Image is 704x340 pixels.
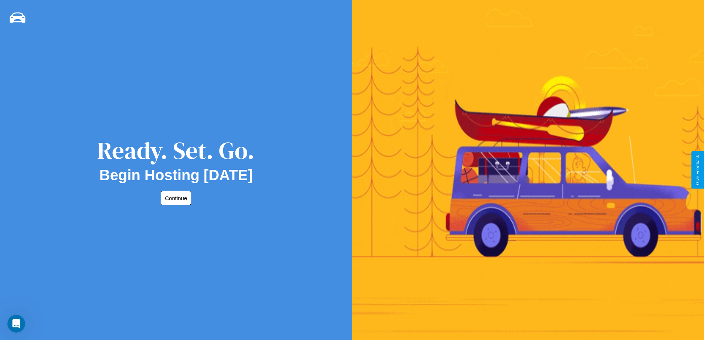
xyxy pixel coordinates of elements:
h2: Begin Hosting [DATE] [99,167,253,184]
div: Ready. Set. Go. [97,134,255,167]
iframe: Intercom live chat [7,315,25,333]
div: Give Feedback [695,155,700,185]
button: Continue [161,191,191,205]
